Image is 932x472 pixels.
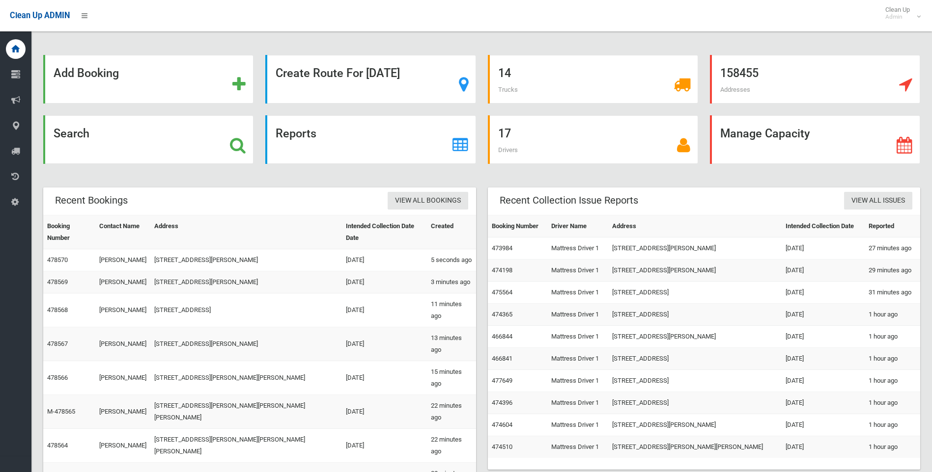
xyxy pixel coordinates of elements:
[492,443,512,450] a: 474510
[492,421,512,428] a: 474604
[782,392,865,414] td: [DATE]
[782,370,865,392] td: [DATE]
[47,256,68,263] a: 478570
[43,55,254,104] a: Add Booking
[498,66,511,80] strong: 14
[782,436,865,458] td: [DATE]
[488,115,698,164] a: 17 Drivers
[95,429,150,463] td: [PERSON_NAME]
[865,392,920,414] td: 1 hour ago
[43,191,140,210] header: Recent Bookings
[547,304,608,326] td: Mattress Driver 1
[782,348,865,370] td: [DATE]
[342,361,427,395] td: [DATE]
[880,6,920,21] span: Clean Up
[865,370,920,392] td: 1 hour ago
[427,249,476,271] td: 5 seconds ago
[150,327,342,361] td: [STREET_ADDRESS][PERSON_NAME]
[47,374,68,381] a: 478566
[95,271,150,293] td: [PERSON_NAME]
[427,429,476,463] td: 22 minutes ago
[885,13,910,21] small: Admin
[276,127,316,140] strong: Reports
[782,215,865,237] th: Intended Collection Date
[547,215,608,237] th: Driver Name
[608,237,782,260] td: [STREET_ADDRESS][PERSON_NAME]
[608,348,782,370] td: [STREET_ADDRESS]
[608,260,782,282] td: [STREET_ADDRESS][PERSON_NAME]
[342,395,427,429] td: [DATE]
[95,249,150,271] td: [PERSON_NAME]
[488,215,547,237] th: Booking Number
[782,326,865,348] td: [DATE]
[150,395,342,429] td: [STREET_ADDRESS][PERSON_NAME][PERSON_NAME][PERSON_NAME]
[865,215,920,237] th: Reported
[608,436,782,458] td: [STREET_ADDRESS][PERSON_NAME][PERSON_NAME]
[865,260,920,282] td: 29 minutes ago
[492,377,512,384] a: 477649
[47,306,68,314] a: 478568
[95,215,150,249] th: Contact Name
[150,429,342,463] td: [STREET_ADDRESS][PERSON_NAME][PERSON_NAME][PERSON_NAME]
[782,260,865,282] td: [DATE]
[150,361,342,395] td: [STREET_ADDRESS][PERSON_NAME][PERSON_NAME]
[720,86,750,93] span: Addresses
[498,86,518,93] span: Trucks
[608,215,782,237] th: Address
[710,55,920,104] a: 158455 Addresses
[47,340,68,347] a: 478567
[608,304,782,326] td: [STREET_ADDRESS]
[150,293,342,327] td: [STREET_ADDRESS]
[427,293,476,327] td: 11 minutes ago
[782,304,865,326] td: [DATE]
[95,293,150,327] td: [PERSON_NAME]
[547,436,608,458] td: Mattress Driver 1
[498,146,518,154] span: Drivers
[844,192,912,210] a: View All Issues
[10,11,70,20] span: Clean Up ADMIN
[342,293,427,327] td: [DATE]
[547,282,608,304] td: Mattress Driver 1
[492,399,512,406] a: 474396
[95,327,150,361] td: [PERSON_NAME]
[492,311,512,318] a: 474365
[427,271,476,293] td: 3 minutes ago
[492,355,512,362] a: 466841
[608,414,782,436] td: [STREET_ADDRESS][PERSON_NAME]
[608,392,782,414] td: [STREET_ADDRESS]
[608,282,782,304] td: [STREET_ADDRESS]
[492,244,512,252] a: 473984
[47,442,68,449] a: 478564
[547,237,608,260] td: Mattress Driver 1
[95,361,150,395] td: [PERSON_NAME]
[150,215,342,249] th: Address
[547,414,608,436] td: Mattress Driver 1
[710,115,920,164] a: Manage Capacity
[547,370,608,392] td: Mattress Driver 1
[547,348,608,370] td: Mattress Driver 1
[95,395,150,429] td: [PERSON_NAME]
[427,327,476,361] td: 13 minutes ago
[547,260,608,282] td: Mattress Driver 1
[265,115,476,164] a: Reports
[498,127,511,140] strong: 17
[492,266,512,274] a: 474198
[547,326,608,348] td: Mattress Driver 1
[865,348,920,370] td: 1 hour ago
[492,288,512,296] a: 475564
[782,414,865,436] td: [DATE]
[865,282,920,304] td: 31 minutes ago
[865,304,920,326] td: 1 hour ago
[608,326,782,348] td: [STREET_ADDRESS][PERSON_NAME]
[865,326,920,348] td: 1 hour ago
[265,55,476,104] a: Create Route For [DATE]
[720,127,810,140] strong: Manage Capacity
[342,215,427,249] th: Intended Collection Date Date
[427,215,476,249] th: Created
[427,361,476,395] td: 15 minutes ago
[488,55,698,104] a: 14 Trucks
[865,436,920,458] td: 1 hour ago
[43,115,254,164] a: Search
[342,327,427,361] td: [DATE]
[43,215,95,249] th: Booking Number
